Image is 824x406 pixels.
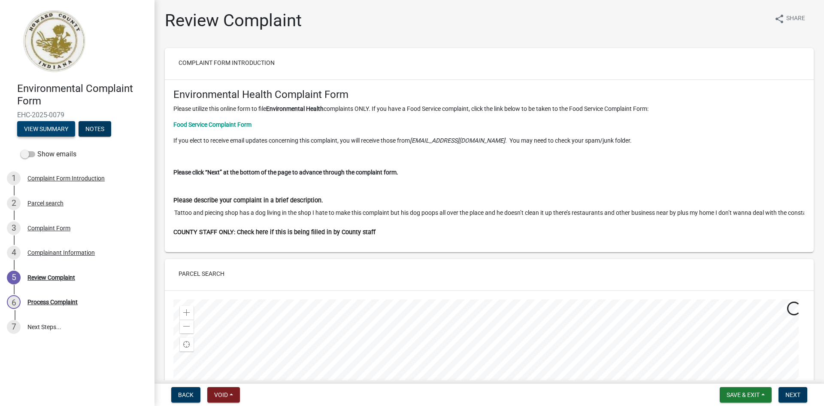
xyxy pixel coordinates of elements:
div: Zoom in [180,306,194,320]
i: [EMAIL_ADDRESS][DOMAIN_NAME] [410,137,505,144]
div: Review Complaint [27,275,75,281]
button: Save & Exit [720,387,772,403]
span: Save & Exit [727,391,760,398]
span: Back [178,391,194,398]
button: View Summary [17,121,75,137]
div: Process Complaint [27,299,78,305]
i: share [774,14,785,24]
div: Zoom out [180,320,194,333]
div: Complaint Form Introduction [27,175,105,181]
div: 6 [7,295,21,309]
div: 1 [7,171,21,185]
div: 5 [7,271,21,284]
button: Notes [79,121,111,137]
p: Please utilize this online form to file complaints ONLY. If you have a Food Service complaint, cl... [173,104,805,113]
strong: Please click “Next” at the bottom of the page to advance through the complaint form. [173,169,398,176]
button: Parcel search [172,266,231,281]
button: Back [171,387,200,403]
label: Please describe your complaint in a brief description. [173,198,323,204]
div: Find my location [180,338,194,351]
span: Void [214,391,228,398]
h4: Environmental Health Complaint Form [173,89,805,101]
button: Void [207,387,240,403]
button: Complaint Form Introduction [172,55,282,70]
label: COUNTY STAFF ONLY: Check here if this is being filled in by County staff [173,229,376,235]
button: Next [779,387,807,403]
div: Parcel search [27,200,64,206]
div: 4 [7,246,21,259]
h1: Review Complaint [165,10,302,31]
div: 2 [7,196,21,210]
div: 3 [7,221,21,235]
h4: Environmental Complaint Form [17,82,148,107]
strong: Environmental Health [266,105,324,112]
img: Howard County, Indiana [17,9,91,73]
button: shareShare [767,10,812,27]
span: EHC-2025-0079 [17,111,137,119]
wm-modal-confirm: Summary [17,126,75,133]
wm-modal-confirm: Notes [79,126,111,133]
div: 7 [7,320,21,334]
span: Share [786,14,805,24]
a: Food Service Complaint Form [173,121,251,128]
p: If you elect to receive email updates concerning this complaint, you will receive those from . Yo... [173,136,805,145]
label: Show emails [21,149,76,159]
div: Complaint Form [27,225,70,231]
div: Complainant Information [27,250,95,256]
span: Next [785,391,800,398]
